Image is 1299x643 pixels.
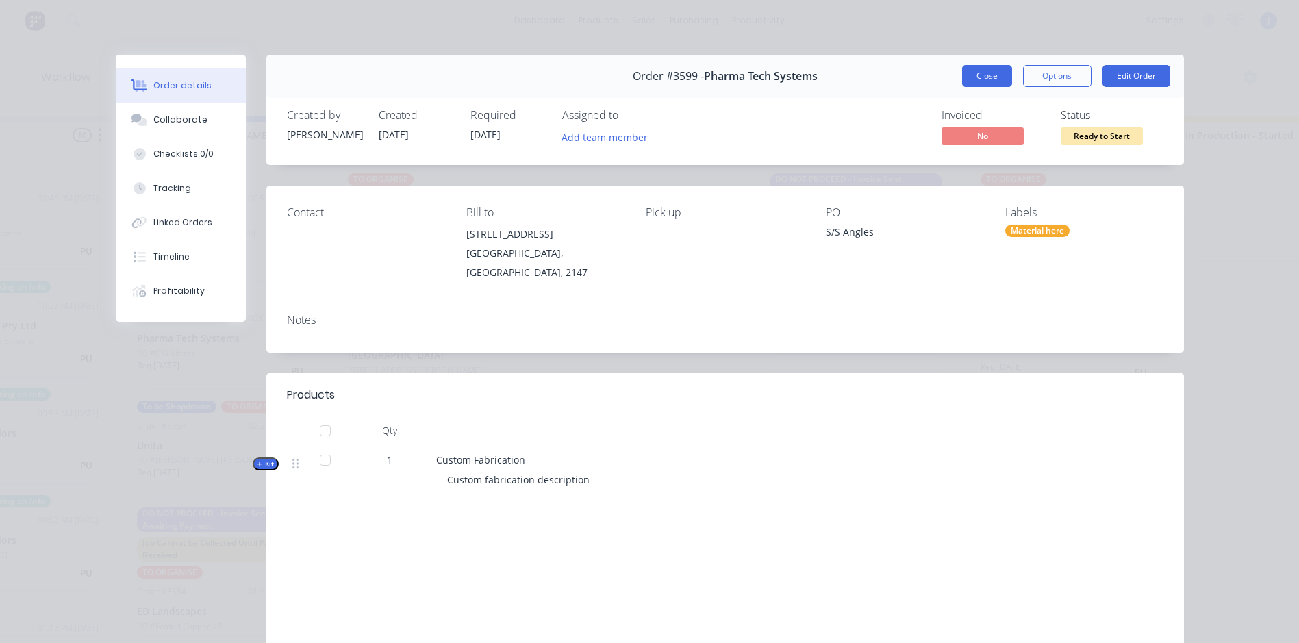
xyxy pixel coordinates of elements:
[826,225,983,244] div: S/S Angles
[466,206,624,219] div: Bill to
[287,387,335,403] div: Products
[287,109,362,122] div: Created by
[466,225,624,282] div: [STREET_ADDRESS][GEOGRAPHIC_DATA], [GEOGRAPHIC_DATA], 2147
[116,103,246,137] button: Collaborate
[379,109,454,122] div: Created
[1102,65,1170,87] button: Edit Order
[1061,127,1143,144] span: Ready to Start
[153,114,207,126] div: Collaborate
[470,109,546,122] div: Required
[962,65,1012,87] button: Close
[153,79,212,92] div: Order details
[287,206,444,219] div: Contact
[646,206,803,219] div: Pick up
[447,473,590,486] span: Custom fabrication description
[942,127,1024,144] span: No
[1023,65,1092,87] button: Options
[1005,206,1163,219] div: Labels
[116,274,246,308] button: Profitability
[153,148,214,160] div: Checklists 0/0
[436,453,525,466] span: Custom Fabrication
[257,459,275,469] span: Kit
[942,109,1044,122] div: Invoiced
[633,70,704,83] span: Order #3599 -
[153,216,212,229] div: Linked Orders
[562,109,699,122] div: Assigned to
[153,182,191,194] div: Tracking
[116,240,246,274] button: Timeline
[287,127,362,142] div: [PERSON_NAME]
[153,251,190,263] div: Timeline
[387,453,392,467] span: 1
[704,70,818,83] span: Pharma Tech Systems
[562,127,655,146] button: Add team member
[554,127,655,146] button: Add team member
[349,417,431,444] div: Qty
[116,137,246,171] button: Checklists 0/0
[1005,225,1070,237] div: Material here
[466,225,624,244] div: [STREET_ADDRESS]
[826,206,983,219] div: PO
[116,68,246,103] button: Order details
[153,285,205,297] div: Profitability
[287,314,1163,327] div: Notes
[116,205,246,240] button: Linked Orders
[466,244,624,282] div: [GEOGRAPHIC_DATA], [GEOGRAPHIC_DATA], 2147
[116,171,246,205] button: Tracking
[470,128,501,141] span: [DATE]
[253,457,279,470] button: Kit
[1061,127,1143,148] button: Ready to Start
[1061,109,1163,122] div: Status
[379,128,409,141] span: [DATE]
